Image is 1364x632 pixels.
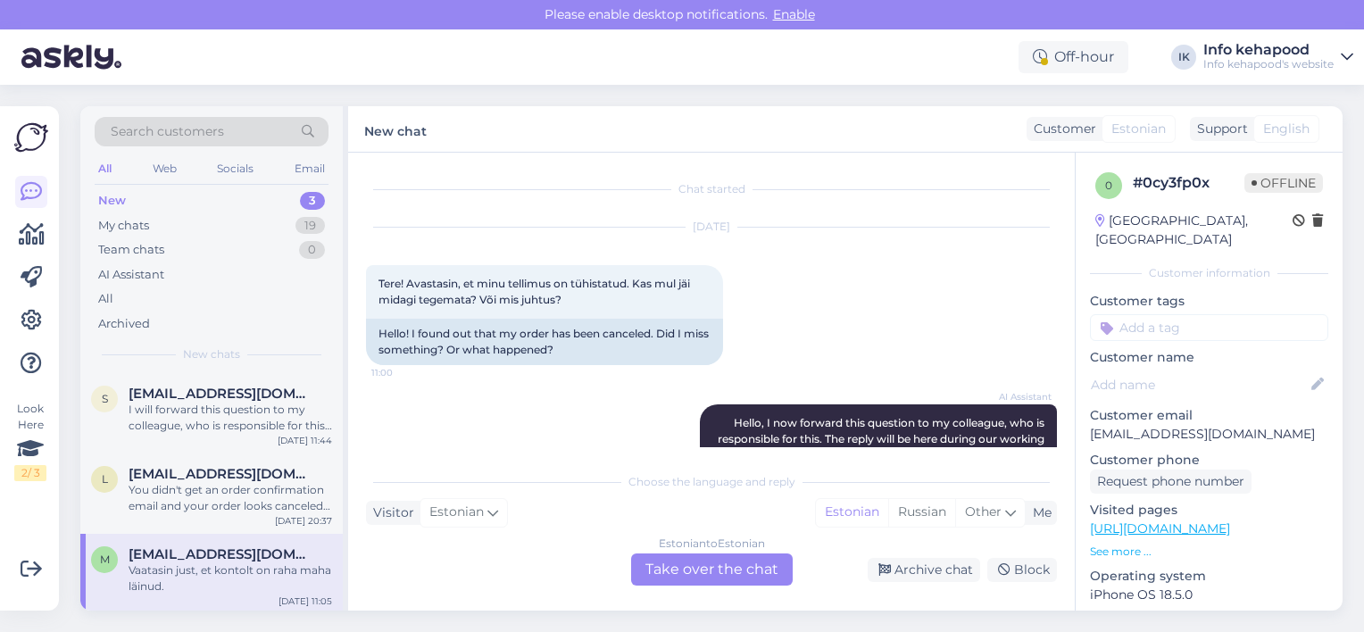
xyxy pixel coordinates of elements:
div: 3 [300,192,325,210]
div: New [98,192,126,210]
span: 0 [1105,179,1112,192]
div: Estonian [816,499,888,526]
div: Vaatasin just, et kontolt on raha maha läinud. [129,562,332,595]
div: Archived [98,315,150,333]
div: Hello! I found out that my order has been canceled. Did I miss something? Or what happened? [366,319,723,365]
a: Info kehapoodInfo kehapood's website [1203,43,1353,71]
div: Support [1190,120,1248,138]
div: 2 / 3 [14,465,46,481]
span: s [102,392,108,405]
div: Customer information [1090,265,1328,281]
div: Russian [888,499,955,526]
img: Askly Logo [14,121,48,154]
span: Estonian [1111,120,1166,138]
input: Add a tag [1090,314,1328,341]
div: You didn't get an order confirmation email and your order looks canceled. Please contact us direc... [129,482,332,514]
div: I will forward this question to my colleague, who is responsible for this. The reply will be here... [129,402,332,434]
div: Take over the chat [631,553,793,586]
span: sepprale@gmail.com [129,386,314,402]
span: Tere! Avastasin, et minu tellimus on tühistatud. Kas mul jäi midagi tegemata? Või mis juhtus? [378,277,693,306]
div: All [95,157,115,180]
div: AI Assistant [98,266,164,284]
div: Visitor [366,503,414,522]
div: [DATE] 11:05 [279,595,332,608]
span: Hello, I now forward this question to my colleague, who is responsible for this. The reply will b... [718,416,1047,462]
label: New chat [364,117,427,141]
span: Enable [768,6,820,22]
div: Info kehapood [1203,43,1334,57]
p: iPhone OS 18.5.0 [1090,586,1328,604]
div: All [98,290,113,308]
span: Search customers [111,122,224,141]
p: [EMAIL_ADDRESS][DOMAIN_NAME] [1090,425,1328,444]
div: Choose the language and reply [366,474,1057,490]
div: Chat started [366,181,1057,197]
span: New chats [183,346,240,362]
div: 0 [299,241,325,259]
div: Estonian to Estonian [659,536,765,552]
div: Team chats [98,241,164,259]
div: [DATE] [366,219,1057,235]
div: [GEOGRAPHIC_DATA], [GEOGRAPHIC_DATA] [1095,212,1293,249]
span: l [102,472,108,486]
span: Estonian [429,503,484,522]
p: Operating system [1090,567,1328,586]
div: My chats [98,217,149,235]
p: Customer phone [1090,451,1328,470]
div: Archive chat [868,558,980,582]
div: Email [291,157,329,180]
span: English [1263,120,1310,138]
p: Customer tags [1090,292,1328,311]
div: Off-hour [1019,41,1128,73]
div: Web [149,157,180,180]
p: Customer name [1090,348,1328,367]
p: See more ... [1090,544,1328,560]
div: [DATE] 11:44 [278,434,332,447]
span: m [100,553,110,566]
p: Customer email [1090,406,1328,425]
span: AI Assistant [985,390,1052,403]
span: Offline [1244,173,1323,193]
span: 11:00 [371,366,438,379]
div: Socials [213,157,257,180]
div: [DATE] 20:37 [275,514,332,528]
p: Visited pages [1090,501,1328,520]
input: Add name [1091,375,1308,395]
div: # 0cy3fp0x [1133,172,1244,194]
span: Other [965,503,1002,520]
div: Look Here [14,401,46,481]
div: Block [987,558,1057,582]
div: Info kehapood's website [1203,57,1334,71]
div: 19 [295,217,325,235]
div: Request phone number [1090,470,1252,494]
span: muahannalattik@gmail.com [129,546,314,562]
div: Me [1026,503,1052,522]
a: [URL][DOMAIN_NAME] [1090,520,1230,536]
div: IK [1171,45,1196,70]
span: liina.ivask@gmail.com [129,466,314,482]
div: Customer [1027,120,1096,138]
